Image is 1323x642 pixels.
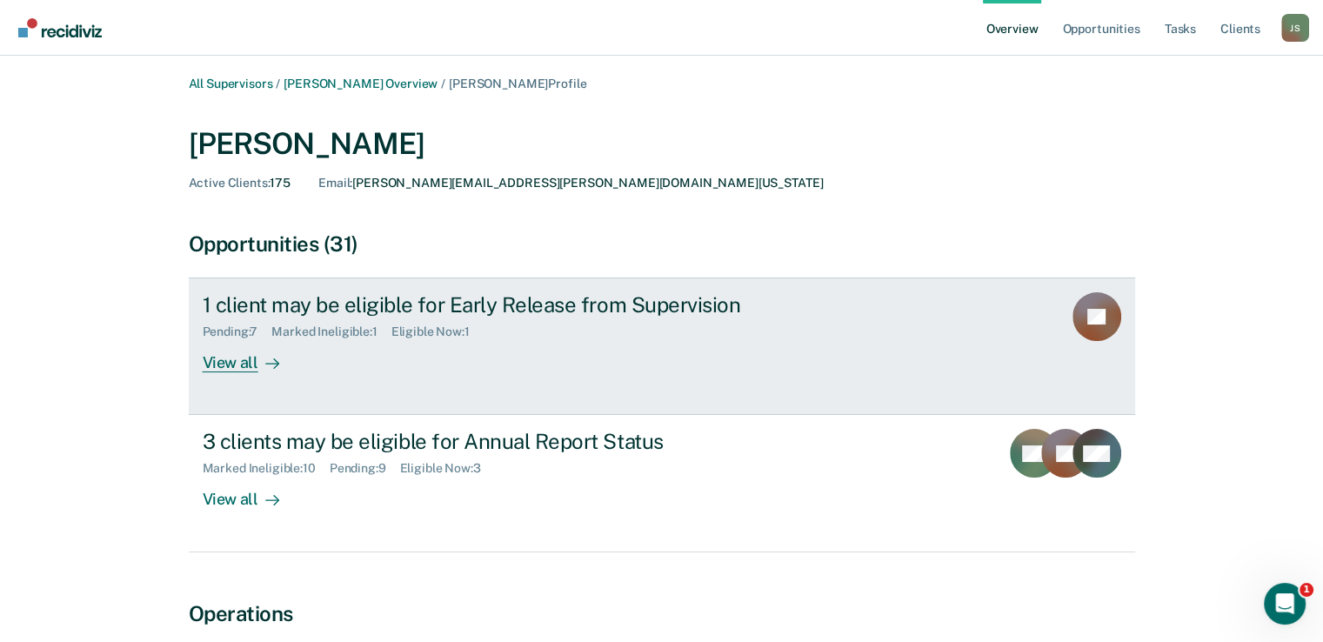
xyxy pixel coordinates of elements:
span: 1 [1300,583,1313,597]
div: Eligible Now : 3 [400,461,495,476]
img: Recidiviz [18,18,102,37]
div: 3 clients may be eligible for Annual Report Status [203,429,813,454]
a: [PERSON_NAME] Overview [284,77,438,90]
a: 1 client may be eligible for Early Release from SupervisionPending:7Marked Ineligible:1Eligible N... [189,278,1135,415]
div: [PERSON_NAME] [189,126,1135,162]
span: Email : [318,176,352,190]
div: [PERSON_NAME][EMAIL_ADDRESS][PERSON_NAME][DOMAIN_NAME][US_STATE] [318,176,823,191]
button: Profile dropdown button [1281,14,1309,42]
div: J S [1281,14,1309,42]
span: Active Clients : [189,176,271,190]
div: Eligible Now : 1 [391,324,484,339]
div: View all [203,339,300,373]
div: Opportunities (31) [189,231,1135,257]
iframe: Intercom live chat [1264,583,1306,625]
span: / [438,77,449,90]
div: Pending : 9 [330,461,400,476]
span: [PERSON_NAME] Profile [449,77,586,90]
div: Marked Ineligible : 1 [271,324,391,339]
span: / [272,77,284,90]
div: 1 client may be eligible for Early Release from Supervision [203,292,813,318]
div: Marked Ineligible : 10 [203,461,330,476]
div: Operations [189,601,1135,626]
div: Pending : 7 [203,324,272,339]
div: 175 [189,176,291,191]
div: View all [203,476,300,510]
a: All Supervisors [189,77,273,90]
a: 3 clients may be eligible for Annual Report StatusMarked Ineligible:10Pending:9Eligible Now:3View... [189,415,1135,552]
